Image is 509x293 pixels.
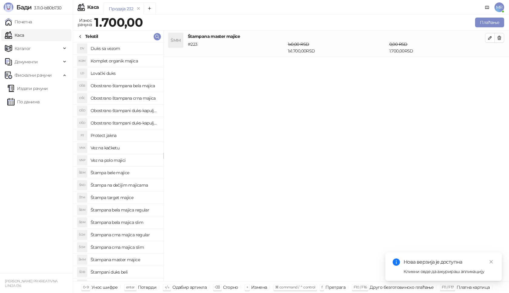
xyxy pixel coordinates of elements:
[91,68,158,78] h4: Lovački duks
[126,285,135,289] span: enter
[77,81,87,91] div: OŠB
[77,168,87,178] div: ŠBM
[5,29,24,41] a: Каса
[168,33,183,48] div: ŠMM
[77,193,87,202] div: ŠTM
[15,56,38,68] span: Документи
[91,255,158,265] h4: Štampana master majice
[32,5,61,11] span: 3.11.0-b80b730
[442,285,454,289] span: F11 / F17
[354,285,367,289] span: F10 / F16
[91,56,158,66] h4: Komplet organik majica
[77,56,87,66] div: KOM
[135,6,142,11] button: remove
[370,283,434,291] div: Друго безготовинско плаћање
[77,93,87,103] div: OŠC
[457,283,490,291] div: Платна картица
[287,41,388,54] div: 1 x 1.700,00 RSD
[91,118,158,128] h4: Obostrano štampani duks-kapuljača crni
[91,93,158,103] h4: Obostrano štampana crna majica
[393,258,400,266] span: info-circle
[475,18,504,27] button: Плаћање
[325,283,345,291] div: Претрага
[91,81,158,91] h4: Obostrano štampana bela majica
[76,16,93,28] div: Износ рачуна
[5,16,32,28] a: Почетна
[77,106,87,115] div: OŠD
[91,193,158,202] h4: Štampa target majice
[77,280,87,289] div: ŠDC
[91,168,158,178] h4: Štampa bele majice
[275,285,315,289] span: ⌘ command / ⌃ control
[77,180,87,190] div: ŠND
[482,2,492,12] a: Документација
[16,4,32,11] span: Бади
[77,68,87,78] div: LD
[488,258,494,265] a: Close
[109,5,133,12] div: Продаја 232
[91,44,158,53] h4: Duks sa vezom
[91,106,158,115] h4: Obostrano štampani duks-kapuljača beli
[91,218,158,227] h4: Štampana bela majica slim
[494,2,504,12] span: MR
[77,242,87,252] div: ŠCM
[91,267,158,277] h4: Štampani duks beli
[489,260,493,264] span: close
[389,42,408,47] span: 0,00 RSD
[15,42,31,55] span: Каталог
[91,143,158,153] h4: Vez na kačketu
[77,118,87,128] div: OŠD
[73,42,163,281] div: grid
[77,155,87,165] div: VNP
[388,41,486,54] div: 1.700,00 RSD
[91,242,158,252] h4: Štampana crna majica slim
[165,285,169,289] span: ↑/↓
[321,285,322,289] span: f
[77,230,87,240] div: ŠCM
[94,15,143,30] strong: 1.700,00
[7,96,39,108] a: По данима
[172,283,207,291] div: Одабир артикла
[144,2,156,15] button: Add tab
[187,41,287,54] div: # 223
[4,2,13,12] img: Logo
[15,69,52,81] span: Фискални рачуни
[5,279,57,288] small: [PERSON_NAME] PR KREATIVNA LINIJA 014
[77,255,87,265] div: ŠMM
[77,218,87,227] div: ŠBM
[91,131,158,140] h4: Protect jakna
[77,267,87,277] div: ŠDB
[215,285,220,289] span: ⌫
[83,285,88,289] span: 0-9
[404,258,494,266] div: Нова верзија је доступна
[77,143,87,153] div: VNK
[91,283,118,291] div: Унос шифре
[91,155,158,165] h4: Vez na polo majici
[223,283,238,291] div: Сторно
[246,285,248,289] span: +
[77,44,87,53] div: DV
[91,180,158,190] h4: Štampa na dečijim majicama
[77,205,87,215] div: ŠBM
[91,280,158,289] h4: Štampani duks crni
[251,283,267,291] div: Измена
[87,5,99,10] div: Каса
[404,268,494,275] div: Кликни овде да ажурираш апликацију
[188,33,485,40] h4: Štampana master majice
[85,33,98,40] div: Tekstil
[138,283,157,291] div: Потврди
[7,82,48,95] a: Издати рачуни
[288,42,309,47] span: 1 x 0,00 RSD
[77,131,87,140] div: PJ
[91,205,158,215] h4: Štampana bela majica regular
[91,230,158,240] h4: Štampana crna majica regular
